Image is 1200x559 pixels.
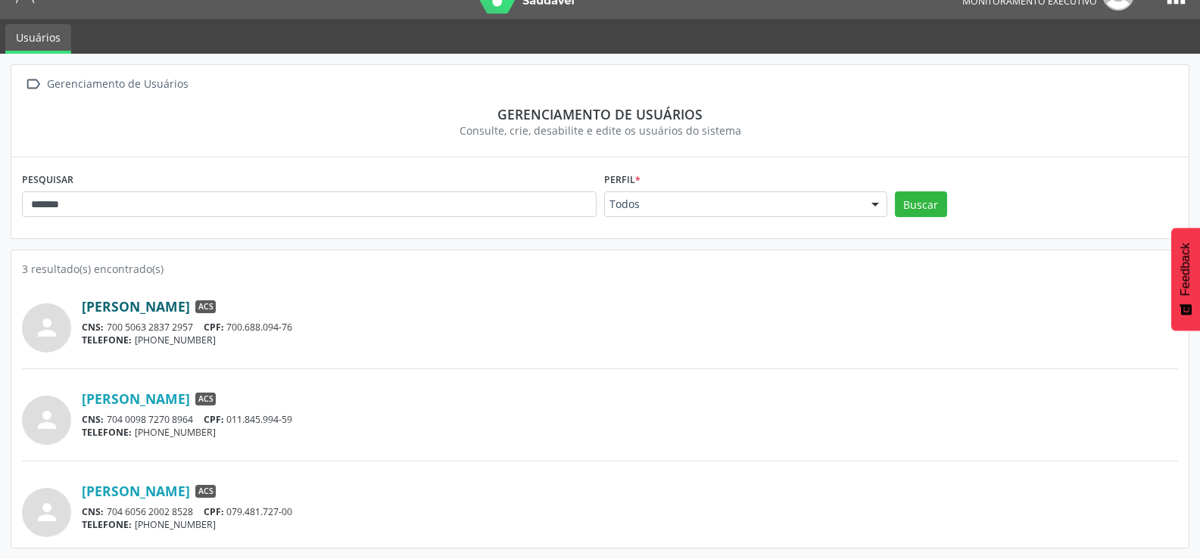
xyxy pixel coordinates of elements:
i:  [22,73,44,95]
div: 700 5063 2837 2957 700.688.094-76 [82,321,1178,334]
span: CNS: [82,413,104,426]
span: Feedback [1179,243,1192,296]
div: [PHONE_NUMBER] [82,334,1178,346]
div: 704 6056 2002 8528 079.481.727-00 [82,505,1178,518]
div: [PHONE_NUMBER] [82,426,1178,439]
a:  Gerenciamento de Usuários [22,73,191,95]
span: CPF: [204,505,224,518]
div: Gerenciamento de Usuários [44,73,191,95]
span: CNS: [82,321,104,334]
span: ACS [195,485,216,498]
span: TELEFONE: [82,334,132,346]
span: TELEFONE: [82,518,132,531]
label: Perfil [604,168,641,191]
span: CPF: [204,413,224,426]
button: Feedback - Mostrar pesquisa [1171,228,1200,331]
a: [PERSON_NAME] [82,298,190,315]
a: [PERSON_NAME] [82,390,190,407]
span: CNS: [82,505,104,518]
div: Consulte, crie, desabilite e edite os usuários do sistema [33,123,1167,138]
div: 704 0098 7270 8964 011.845.994-59 [82,413,1178,426]
a: [PERSON_NAME] [82,483,190,499]
label: PESQUISAR [22,168,73,191]
div: [PHONE_NUMBER] [82,518,1178,531]
button: Buscar [895,191,947,217]
div: 3 resultado(s) encontrado(s) [22,261,1178,277]
span: CPF: [204,321,224,334]
i: person [33,314,61,341]
i: person [33,406,61,433]
span: TELEFONE: [82,426,132,439]
div: Gerenciamento de usuários [33,106,1167,123]
a: Usuários [5,24,71,54]
span: ACS [195,300,216,314]
span: Todos [609,197,856,212]
span: ACS [195,393,216,406]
